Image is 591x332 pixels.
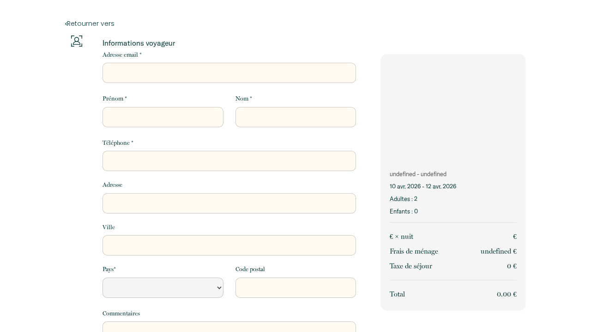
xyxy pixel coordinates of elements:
span: 0.00 € [497,290,517,298]
label: Pays [103,265,116,274]
p: undefined - undefined [390,170,517,178]
label: Nom * [235,94,252,103]
label: Adresse [103,180,122,190]
p: € × nuit [390,231,413,242]
p: 0 € [507,261,517,272]
label: Prénom * [103,94,127,103]
p: Taxe de séjour [390,261,432,272]
label: Adresse email * [103,50,142,59]
a: Retourner vers [65,18,526,29]
p: 10 avr. 2026 - 12 avr. 2026 [390,182,517,191]
label: Téléphone * [103,138,133,148]
select: Default select example [103,278,223,298]
p: Informations voyageur [103,38,356,47]
img: rental-image [380,54,526,163]
label: Code postal [235,265,265,274]
span: Total [390,290,405,298]
p: Enfants : 0 [390,207,517,216]
img: guests-info [71,36,82,47]
label: Ville [103,223,115,232]
p: Frais de ménage [390,246,438,257]
p: € [513,231,517,242]
p: Adultes : 2 [390,195,517,203]
label: Commentaires [103,309,140,318]
p: undefined € [481,246,517,257]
